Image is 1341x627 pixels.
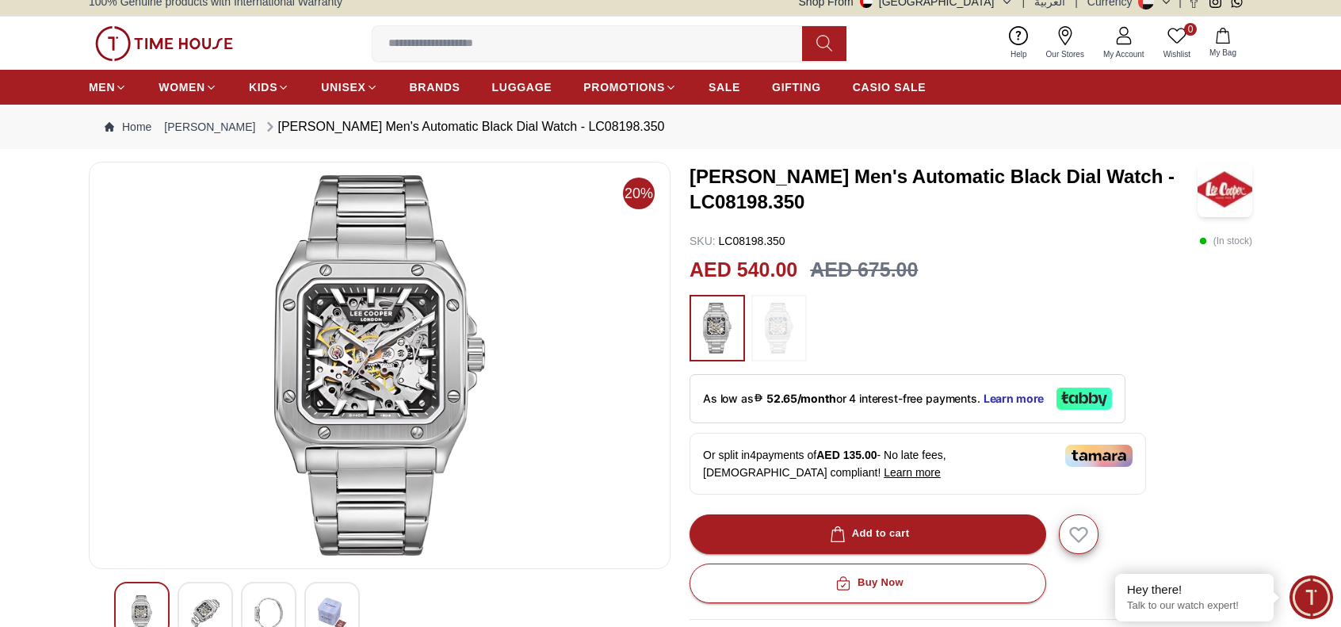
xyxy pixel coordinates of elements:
[690,164,1198,215] h3: [PERSON_NAME] Men's Automatic Black Dial Watch - LC08198.350
[89,79,115,95] span: MEN
[1200,25,1246,62] button: My Bag
[810,255,918,285] h3: AED 675.00
[690,255,797,285] h2: AED 540.00
[1127,599,1262,613] p: Talk to our watch expert!
[690,233,785,249] p: LC08198.350
[583,73,677,101] a: PROMOTIONS
[709,79,740,95] span: SALE
[95,26,233,61] img: ...
[1097,48,1151,60] span: My Account
[690,235,716,247] span: SKU :
[697,303,737,354] img: ...
[772,73,821,101] a: GIFTING
[410,73,460,101] a: BRANDS
[1289,575,1333,619] div: Chat Widget
[321,79,365,95] span: UNISEX
[1157,48,1197,60] span: Wishlist
[321,73,377,101] a: UNISEX
[623,178,655,209] span: 20%
[709,73,740,101] a: SALE
[249,79,277,95] span: KIDS
[1037,23,1094,63] a: Our Stores
[262,117,665,136] div: [PERSON_NAME] Men's Automatic Black Dial Watch - LC08198.350
[1203,47,1243,59] span: My Bag
[410,79,460,95] span: BRANDS
[759,303,799,354] img: ...
[105,119,151,135] a: Home
[249,73,289,101] a: KIDS
[690,564,1046,603] button: Buy Now
[772,79,821,95] span: GIFTING
[690,433,1146,495] div: Or split in 4 payments of - No late fees, [DEMOGRAPHIC_DATA] compliant!
[159,79,205,95] span: WOMEN
[89,105,1252,149] nav: Breadcrumb
[89,73,127,101] a: MEN
[1001,23,1037,63] a: Help
[816,449,877,461] span: AED 135.00
[492,79,552,95] span: LUGGAGE
[690,514,1046,554] button: Add to cart
[1004,48,1033,60] span: Help
[1040,48,1091,60] span: Our Stores
[102,175,657,556] img: Lee Cooper Men's Automatic Black Dial Watch - LC08198.350
[583,79,665,95] span: PROMOTIONS
[853,79,926,95] span: CASIO SALE
[827,525,910,543] div: Add to cart
[492,73,552,101] a: LUGGAGE
[853,73,926,101] a: CASIO SALE
[832,574,904,592] div: Buy Now
[1199,233,1252,249] p: ( In stock )
[1127,582,1262,598] div: Hey there!
[164,119,255,135] a: [PERSON_NAME]
[159,73,217,101] a: WOMEN
[1198,162,1252,217] img: Lee Cooper Men's Automatic Black Dial Watch - LC08198.350
[1065,445,1133,467] img: Tamara
[1184,23,1197,36] span: 0
[1154,23,1200,63] a: 0Wishlist
[884,466,941,479] span: Learn more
